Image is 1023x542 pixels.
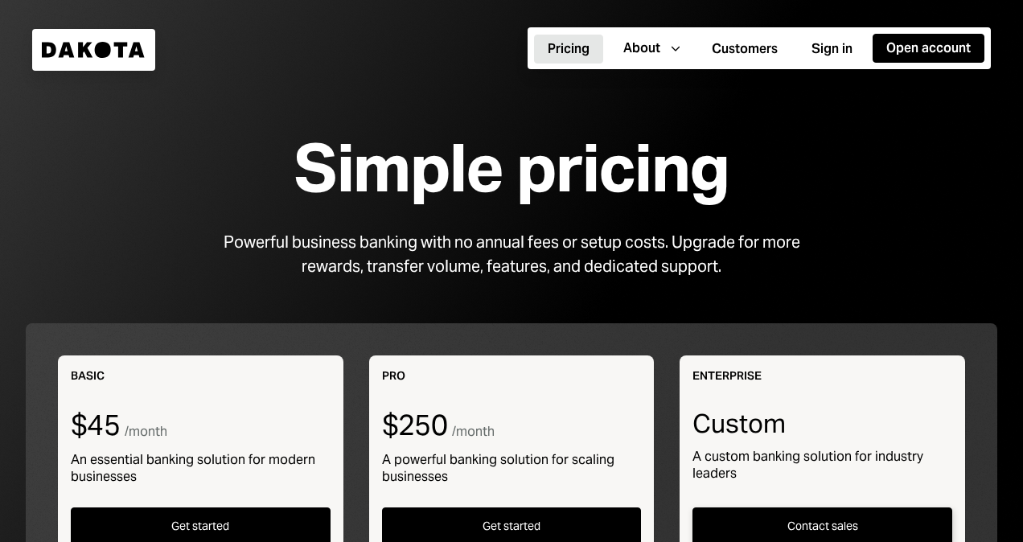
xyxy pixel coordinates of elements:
a: Customers [698,33,791,64]
div: / month [452,423,495,441]
div: Pro [382,368,642,384]
div: Custom [692,409,952,437]
div: An essential banking solution for modern businesses [71,451,331,485]
div: Enterprise [692,368,952,384]
button: Sign in [798,35,866,64]
div: Simple pricing [294,132,729,204]
div: $250 [382,409,447,441]
button: Open account [873,34,984,63]
div: Basic [71,368,331,384]
button: About [610,34,692,63]
div: A custom banking solution for industry leaders [692,448,952,482]
div: Powerful business banking with no annual fees or setup costs. Upgrade for more rewards, transfer ... [203,230,820,278]
div: $45 [71,409,120,441]
div: / month [125,423,167,441]
a: Sign in [798,33,866,64]
button: Customers [698,35,791,64]
button: Pricing [534,35,603,64]
a: Pricing [534,33,603,64]
div: About [623,39,660,57]
div: A powerful banking solution for scaling businesses [382,451,642,485]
